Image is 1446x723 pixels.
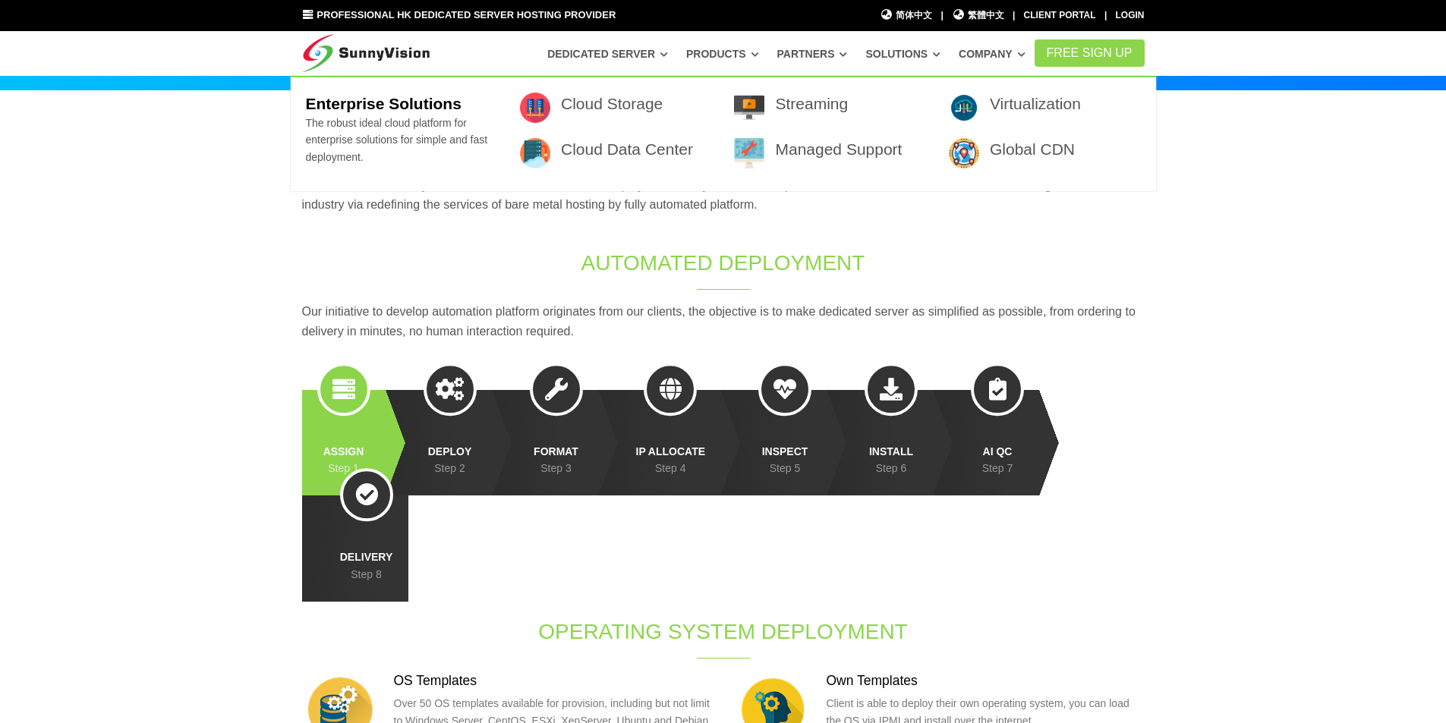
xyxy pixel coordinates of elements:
li: | [940,8,943,23]
h3: Own Templates [827,671,1145,690]
em: Step 3 [540,462,571,474]
p: Our initiative to develop automation platform originates from our clients, the objective is to ma... [302,302,1145,341]
a: Partners [777,40,848,68]
a: Global CDN [990,140,1075,158]
a: Login [1116,10,1145,20]
div: Solutions [291,76,1156,191]
a: Managed Support [775,140,902,158]
em: Step 7 [982,462,1013,474]
a: Streaming [775,95,848,112]
img: 005-location.png [949,138,979,168]
strong: Format [530,443,583,460]
a: Solutions [865,40,940,68]
a: 繁體中文 [952,8,1004,23]
strong: Install [865,443,918,460]
a: Virtualization [990,95,1081,112]
em: Step 6 [876,462,906,474]
strong: Assign [317,443,370,460]
b: Enterprise Solutions [305,95,461,112]
em: Step 4 [655,462,685,474]
img: 003-server-1.png [520,138,550,168]
img: 001-data.png [520,93,550,123]
strong: Delivery [340,549,393,565]
span: The robust ideal cloud platform for enterprise solutions for simple and fast deployment. [305,117,487,163]
a: Cloud Storage [561,95,663,112]
a: Cloud Data Center [561,140,693,158]
img: 009-technical-support.png [734,138,764,168]
strong: Inspect [758,443,811,460]
a: Dedicated Server [547,40,668,68]
h1: Operating System Deployment [471,617,976,646]
span: Professional HK Dedicated Server Hosting Provider [317,9,616,20]
strong: IP Allocate [636,443,706,460]
a: FREE Sign Up [1035,39,1145,67]
em: Step 1 [328,462,358,474]
a: Products [686,40,759,68]
strong: Deploy [424,443,477,460]
li: | [1104,8,1107,23]
em: Step 5 [770,462,800,474]
a: Client Portal [1024,10,1096,20]
h3: OS Templates [394,671,712,690]
a: 简体中文 [881,8,933,23]
img: 007-video-player.png [734,93,764,123]
li: | [1013,8,1015,23]
em: Step 8 [351,568,381,580]
a: Company [959,40,1025,68]
em: Step 2 [434,462,465,474]
img: flat-cloud-in-out.png [949,93,979,123]
strong: AI QC [971,443,1024,460]
h1: Automated Deployment [471,248,976,278]
p: Back from 2012, SunnyVision has introduced automated deployment, with years of development, we ha... [302,176,1145,215]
